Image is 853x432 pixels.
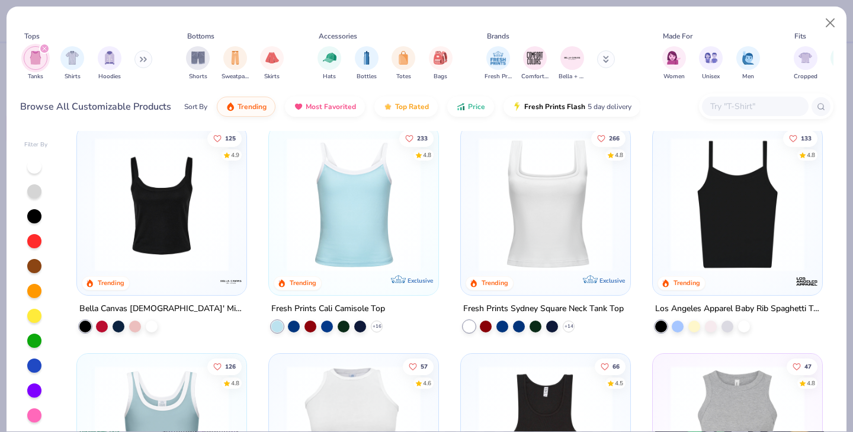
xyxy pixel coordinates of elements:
[208,130,242,146] button: Like
[787,358,817,375] button: Like
[187,31,214,41] div: Bottoms
[794,46,817,81] button: filter button
[521,72,549,81] span: Comfort Colors
[504,97,640,117] button: Fresh Prints Flash5 day delivery
[434,51,447,65] img: Bags Image
[563,49,581,67] img: Bella + Canvas Image
[559,46,586,81] button: filter button
[524,102,585,111] span: Fresh Prints Flash
[417,135,428,141] span: 233
[66,51,79,65] img: Shirts Image
[186,46,210,81] div: filter for Shorts
[742,51,755,65] img: Men Image
[704,51,718,65] img: Unisex Image
[423,379,431,388] div: 4.6
[526,49,544,67] img: Comfort Colors Image
[662,46,686,81] button: filter button
[591,130,626,146] button: Like
[219,270,243,293] img: Bella + Canvas logo
[736,46,760,81] div: filter for Men
[28,72,43,81] span: Tanks
[98,46,121,81] button: filter button
[355,46,379,81] button: filter button
[613,363,620,369] span: 66
[468,102,485,111] span: Price
[65,72,81,81] span: Shirts
[434,72,447,81] span: Bags
[357,72,377,81] span: Bottles
[186,46,210,81] button: filter button
[60,46,84,81] div: filter for Shirts
[521,46,549,81] div: filter for Comfort Colors
[260,46,284,81] div: filter for Skirts
[663,72,685,81] span: Women
[423,151,431,159] div: 4.8
[360,51,373,65] img: Bottles Image
[487,31,509,41] div: Brands
[667,51,681,65] img: Women Image
[397,51,410,65] img: Totes Image
[383,102,393,111] img: TopRated.gif
[222,46,249,81] button: filter button
[742,72,754,81] span: Men
[395,102,429,111] span: Top Rated
[319,31,357,41] div: Accessories
[485,46,512,81] button: filter button
[609,135,620,141] span: 266
[260,46,284,81] button: filter button
[447,97,494,117] button: Price
[323,51,336,65] img: Hats Image
[655,302,820,316] div: Los Angeles Apparel Baby Rib Spaghetti Tank
[79,302,244,316] div: Bella Canvas [DEMOGRAPHIC_DATA]' Micro Ribbed Scoop Tank
[232,151,240,159] div: 4.9
[238,102,267,111] span: Trending
[264,72,280,81] span: Skirts
[285,97,365,117] button: Most Favorited
[564,323,573,330] span: + 14
[663,31,692,41] div: Made For
[521,46,549,81] button: filter button
[29,51,42,65] img: Tanks Image
[429,46,453,81] div: filter for Bags
[232,379,240,388] div: 4.8
[226,102,235,111] img: trending.gif
[799,51,812,65] img: Cropped Image
[318,46,341,81] div: filter for Hats
[662,46,686,81] div: filter for Women
[226,135,236,141] span: 125
[318,46,341,81] button: filter button
[20,100,171,114] div: Browse All Customizable Products
[271,302,385,316] div: Fresh Prints Cali Camisole Top
[24,31,40,41] div: Tops
[189,72,207,81] span: Shorts
[794,72,817,81] span: Cropped
[794,46,817,81] div: filter for Cropped
[217,97,275,117] button: Trending
[699,46,723,81] button: filter button
[819,12,842,34] button: Close
[794,31,806,41] div: Fits
[403,358,434,375] button: Like
[226,363,236,369] span: 126
[396,72,411,81] span: Totes
[421,363,428,369] span: 57
[222,72,249,81] span: Sweatpants
[60,46,84,81] button: filter button
[485,46,512,81] div: filter for Fresh Prints
[618,137,764,271] img: 63ed7c8a-03b3-4701-9f69-be4b1adc9c5f
[306,102,356,111] span: Most Favorited
[429,46,453,81] button: filter button
[512,102,522,111] img: flash.gif
[595,358,626,375] button: Like
[463,302,624,316] div: Fresh Prints Sydney Square Neck Tank Top
[736,46,760,81] button: filter button
[804,363,812,369] span: 47
[559,46,586,81] div: filter for Bella + Canvas
[392,46,415,81] div: filter for Totes
[355,46,379,81] div: filter for Bottles
[408,277,433,284] span: Exclusive
[489,49,507,67] img: Fresh Prints Image
[392,46,415,81] button: filter button
[794,270,818,293] img: Los Angeles Apparel logo
[24,46,47,81] button: filter button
